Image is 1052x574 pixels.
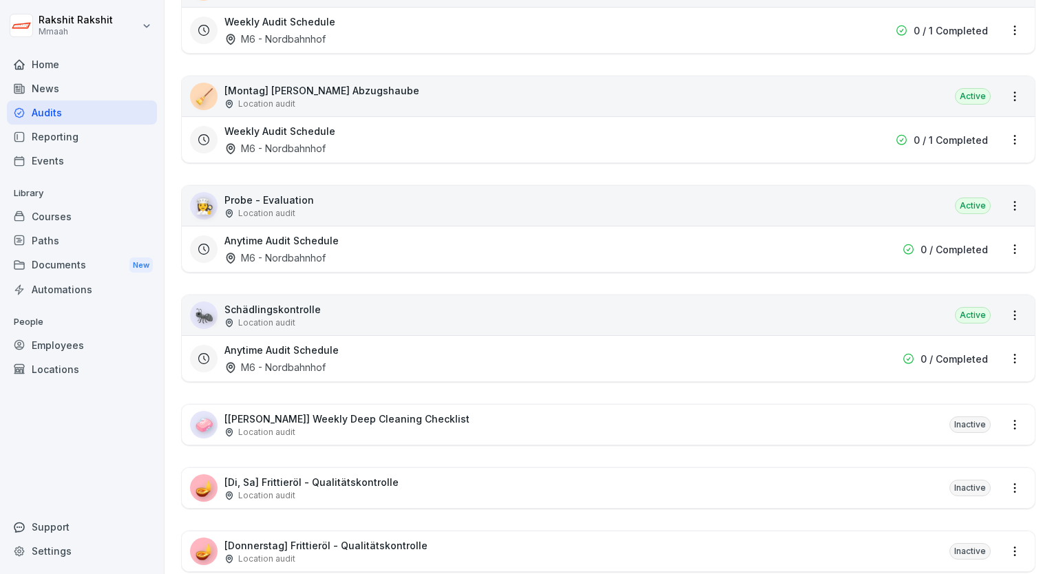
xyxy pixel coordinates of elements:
[949,480,991,496] div: Inactive
[7,228,157,253] a: Paths
[190,192,218,220] div: 👩‍🍳
[224,538,428,553] p: [Donnerstag] Frittieröl - Qualitätskontrolle
[224,251,326,265] div: M6 - Nordbahnhof
[955,88,991,105] div: Active
[190,83,218,110] div: 🧹
[7,539,157,563] a: Settings
[238,553,295,565] p: Location audit
[238,207,295,220] p: Location audit
[949,416,991,433] div: Inactive
[238,98,295,110] p: Location audit
[7,52,157,76] a: Home
[224,412,470,426] p: [[PERSON_NAME]] Weekly Deep Cleaning Checklist
[914,23,988,38] p: 0 / 1 Completed
[224,193,314,207] p: Probe - Evaluation
[224,83,419,98] p: [Montag] [PERSON_NAME] Abzugshaube
[7,357,157,381] a: Locations
[949,543,991,560] div: Inactive
[224,233,339,248] h3: Anytime Audit Schedule
[224,475,399,489] p: [Di, Sa] Frittieröl - Qualitätskontrolle
[224,124,335,138] h3: Weekly Audit Schedule
[955,198,991,214] div: Active
[39,14,113,26] p: Rakshit Rakshit
[129,257,153,273] div: New
[7,515,157,539] div: Support
[224,32,326,46] div: M6 - Nordbahnhof
[914,133,988,147] p: 0 / 1 Completed
[7,277,157,301] a: Automations
[224,302,321,317] p: Schädlingskontrolle
[190,411,218,438] div: 🧼
[238,317,295,329] p: Location audit
[7,76,157,100] a: News
[224,141,326,156] div: M6 - Nordbahnhof
[7,125,157,149] a: Reporting
[7,253,157,278] div: Documents
[920,242,988,257] p: 0 / Completed
[238,489,295,502] p: Location audit
[7,333,157,357] a: Employees
[7,100,157,125] a: Audits
[238,426,295,438] p: Location audit
[190,538,218,565] div: 🪔
[224,360,326,374] div: M6 - Nordbahnhof
[224,343,339,357] h3: Anytime Audit Schedule
[224,14,335,29] h3: Weekly Audit Schedule
[7,253,157,278] a: DocumentsNew
[7,311,157,333] p: People
[39,27,113,36] p: Mmaah
[190,301,218,329] div: 🐜
[7,149,157,173] a: Events
[920,352,988,366] p: 0 / Completed
[7,204,157,228] a: Courses
[190,474,218,502] div: 🪔
[7,182,157,204] p: Library
[955,307,991,323] div: Active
